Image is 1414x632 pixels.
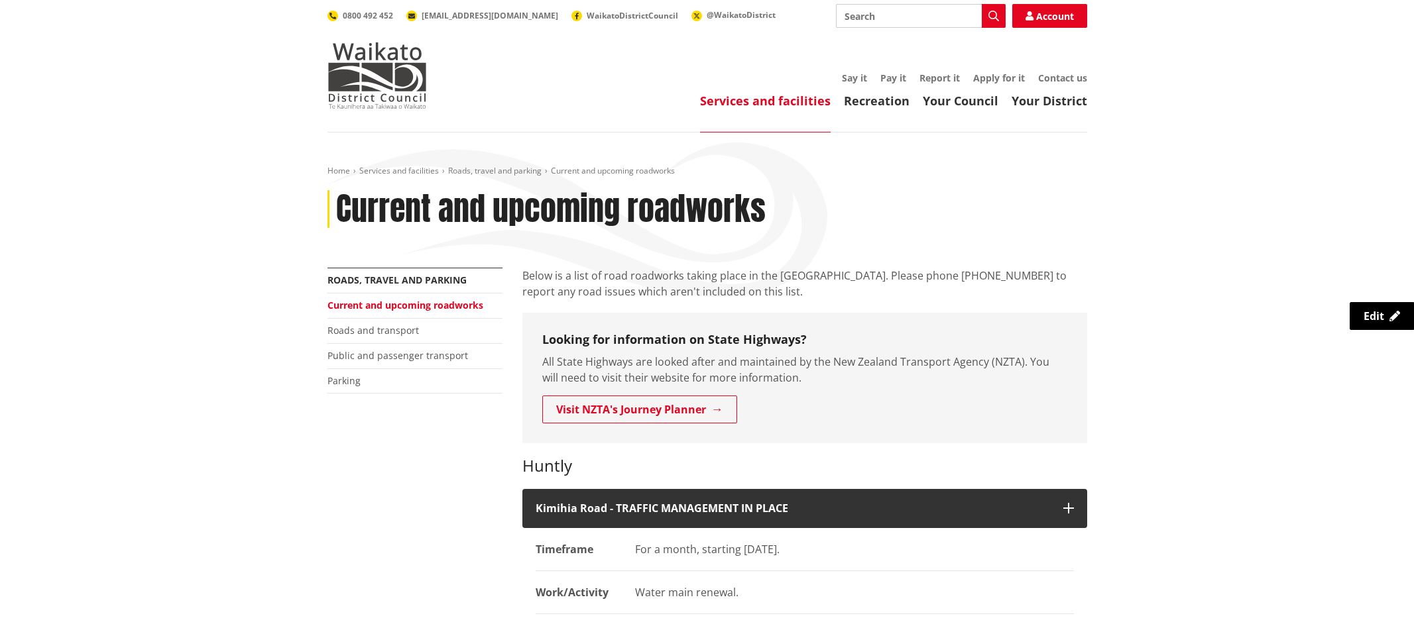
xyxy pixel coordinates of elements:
[700,93,831,109] a: Services and facilities
[635,541,1074,557] div: For a month, starting [DATE].
[542,395,737,423] a: Visit NZTA's Journey Planner
[327,165,350,176] a: Home
[919,72,960,84] a: Report it
[571,10,678,21] a: WaikatoDistrictCouncil
[536,502,1050,515] h4: Kimihia Road - TRAFFIC MANAGEMENT IN PLACE
[327,299,483,311] a: Current and upcoming roadworks
[327,349,468,362] a: Public and passenger transport
[923,93,998,109] a: Your Council
[359,165,439,176] a: Services and facilities
[707,9,776,21] span: @WaikatoDistrict
[536,571,622,614] dt: Work/Activity
[844,93,910,109] a: Recreation
[973,72,1025,84] a: Apply for it
[522,268,1087,299] p: Below is a list of road roadworks taking place in the [GEOGRAPHIC_DATA]. Please phone [PHONE_NUMB...
[1038,72,1087,84] a: Contact us
[587,10,678,21] span: WaikatoDistrictCouncil
[406,10,558,21] a: [EMAIL_ADDRESS][DOMAIN_NAME]
[343,10,393,21] span: 0800 492 452
[327,166,1087,177] nav: breadcrumb
[836,4,1006,28] input: Search input
[551,165,675,176] span: Current and upcoming roadworks
[635,584,1074,600] div: Water main renewal.
[542,333,1067,347] h3: Looking for information on State Highways?
[336,190,766,229] h1: Current and upcoming roadworks
[1350,302,1414,330] a: Edit
[691,9,776,21] a: @WaikatoDistrict
[880,72,906,84] a: Pay it
[542,354,1067,386] p: All State Highways are looked after and maintained by the New Zealand Transport Agency (NZTA). Yo...
[327,10,393,21] a: 0800 492 452
[327,42,427,109] img: Waikato District Council - Te Kaunihera aa Takiwaa o Waikato
[1364,309,1384,323] span: Edit
[327,374,361,387] a: Parking
[842,72,867,84] a: Say it
[522,489,1087,528] button: Kimihia Road - TRAFFIC MANAGEMENT IN PLACE
[1012,93,1087,109] a: Your District
[536,528,622,571] dt: Timeframe
[1012,4,1087,28] a: Account
[327,274,467,286] a: Roads, travel and parking
[522,456,1087,476] h3: Huntly
[448,165,542,176] a: Roads, travel and parking
[327,324,419,337] a: Roads and transport
[422,10,558,21] span: [EMAIL_ADDRESS][DOMAIN_NAME]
